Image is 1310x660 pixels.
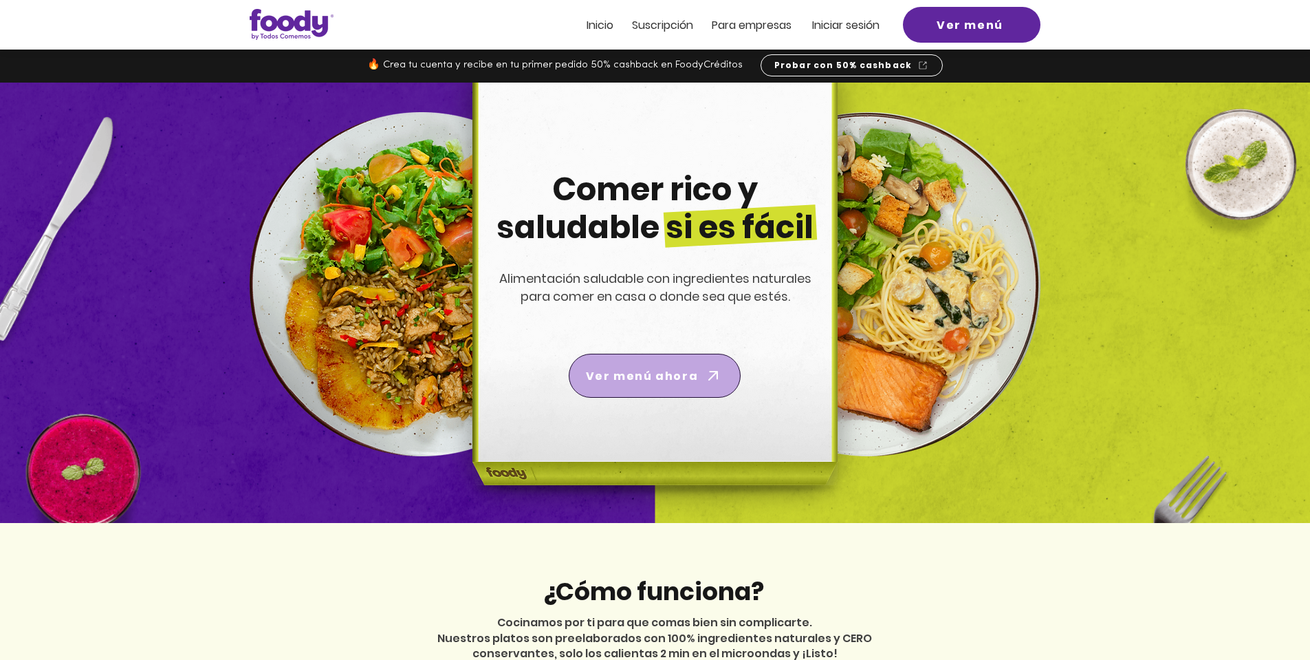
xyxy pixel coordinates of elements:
[712,17,725,33] span: Pa
[250,9,334,40] img: Logo_Foody V2.0.0 (3).png
[434,83,871,523] img: headline-center-compress.png
[812,17,880,33] span: Iniciar sesión
[937,17,1003,34] span: Ver menú
[586,368,698,385] span: Ver menú ahora
[587,19,613,31] a: Inicio
[543,574,764,609] span: ¿Cómo funciona?
[761,54,943,76] a: Probar con 50% cashback
[632,17,693,33] span: Suscripción
[569,354,741,398] a: Ver menú ahora
[1230,580,1296,646] iframe: Messagebird Livechat Widget
[774,59,913,72] span: Probar con 50% cashback
[712,19,792,31] a: Para empresas
[496,167,814,249] span: Comer rico y saludable si es fácil
[903,7,1040,43] a: Ver menú
[250,112,593,456] img: left-dish-compress.png
[632,19,693,31] a: Suscripción
[367,60,743,70] span: 🔥 Crea tu cuenta y recibe en tu primer pedido 50% cashback en FoodyCréditos
[499,270,811,305] span: Alimentación saludable con ingredientes naturales para comer en casa o donde sea que estés.
[725,17,792,33] span: ra empresas
[497,615,812,630] span: Cocinamos por ti para que comas bien sin complicarte.
[587,17,613,33] span: Inicio
[812,19,880,31] a: Iniciar sesión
